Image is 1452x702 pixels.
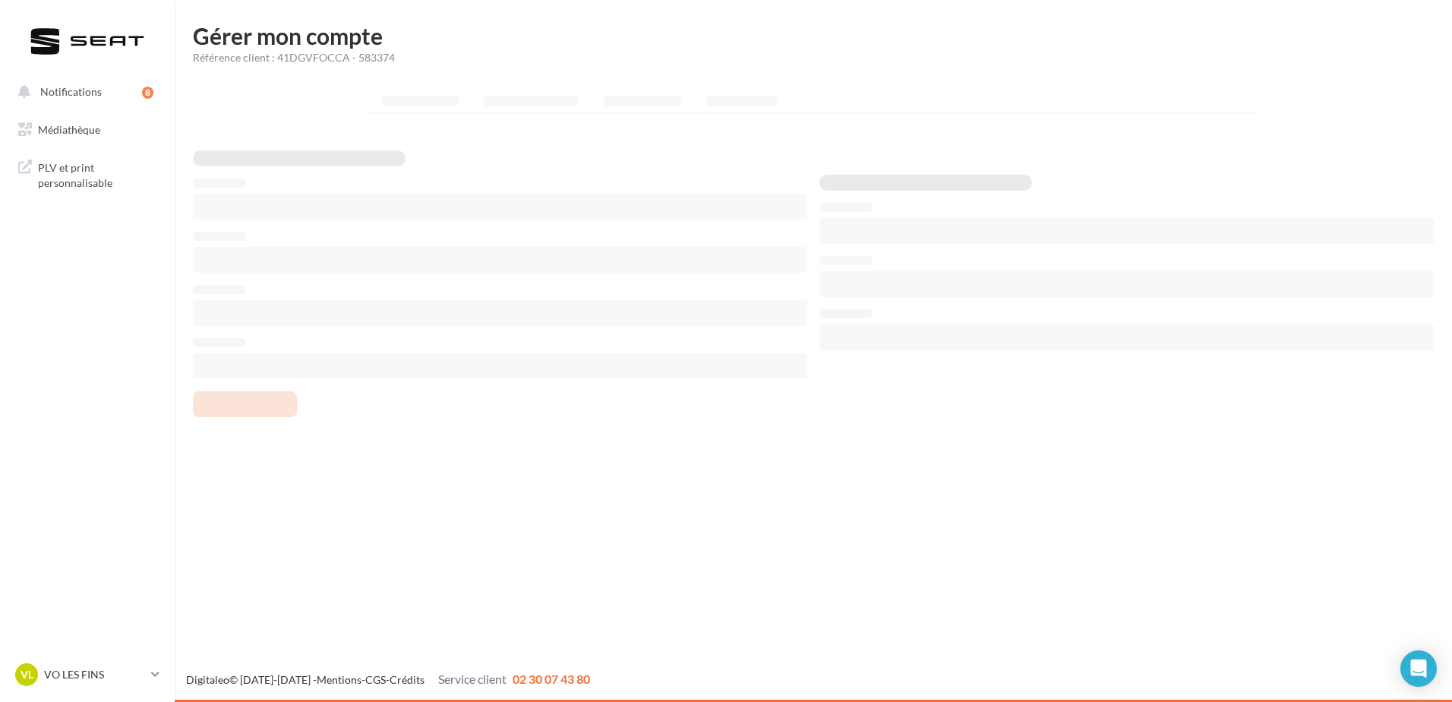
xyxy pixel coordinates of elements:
div: Référence client : 41DGVFOCCA - 583374 [193,50,1434,65]
a: PLV et print personnalisable [9,151,166,196]
a: Digitaleo [186,673,229,686]
span: 02 30 07 43 80 [513,672,590,686]
span: PLV et print personnalisable [38,157,156,190]
span: Médiathèque [38,123,100,136]
span: © [DATE]-[DATE] - - - [186,673,590,686]
a: Médiathèque [9,114,166,146]
a: VL VO LES FINS [12,660,163,689]
p: VO LES FINS [44,667,145,682]
div: Open Intercom Messenger [1400,650,1437,687]
h1: Gérer mon compte [193,24,1434,47]
a: Mentions [317,673,361,686]
div: 8 [142,87,153,99]
span: VL [21,667,33,682]
span: Notifications [40,85,102,98]
span: Service client [438,672,507,686]
a: Crédits [390,673,425,686]
button: Notifications 8 [9,76,159,108]
a: CGS [365,673,386,686]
